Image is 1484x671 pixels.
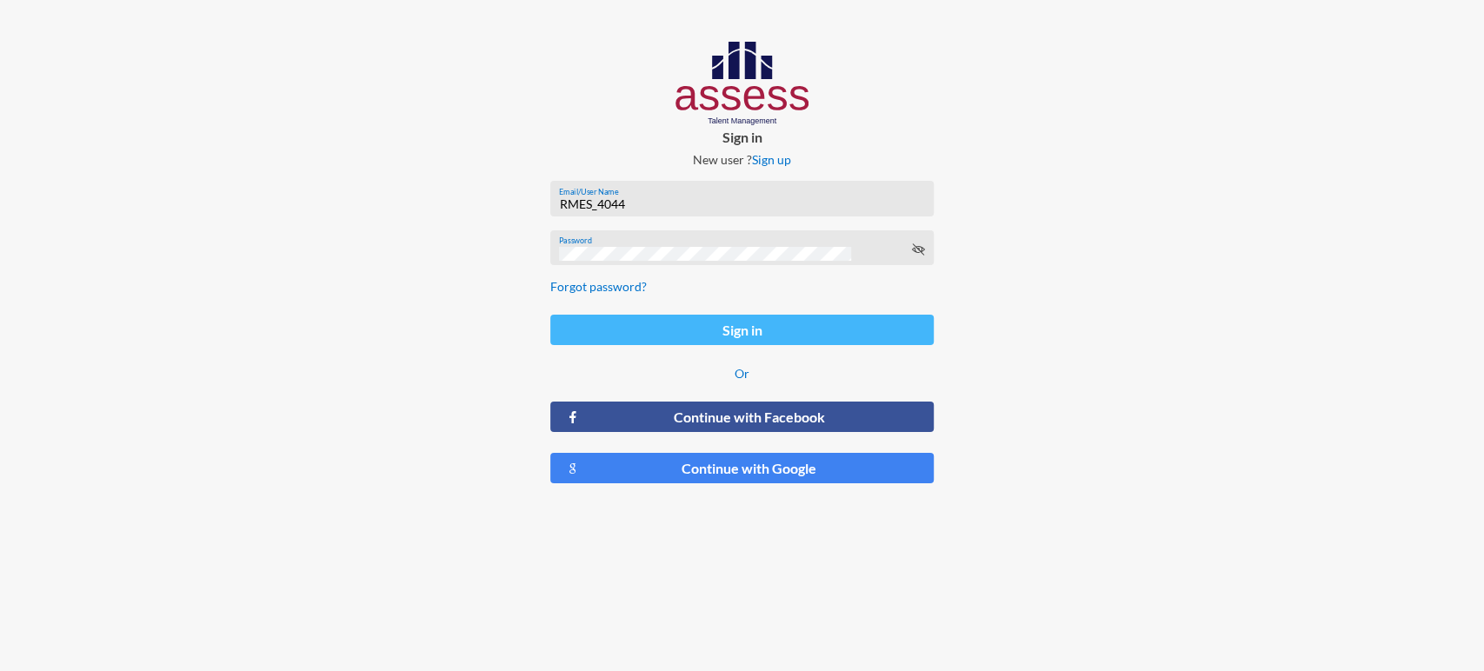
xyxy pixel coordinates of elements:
[559,197,924,211] input: Email/User Name
[752,152,791,167] a: Sign up
[550,315,934,345] button: Sign in
[550,453,934,483] button: Continue with Google
[536,152,948,167] p: New user ?
[550,279,647,294] a: Forgot password?
[550,402,934,432] button: Continue with Facebook
[536,129,948,145] p: Sign in
[550,366,934,381] p: Or
[675,42,809,125] img: AssessLogoo.svg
